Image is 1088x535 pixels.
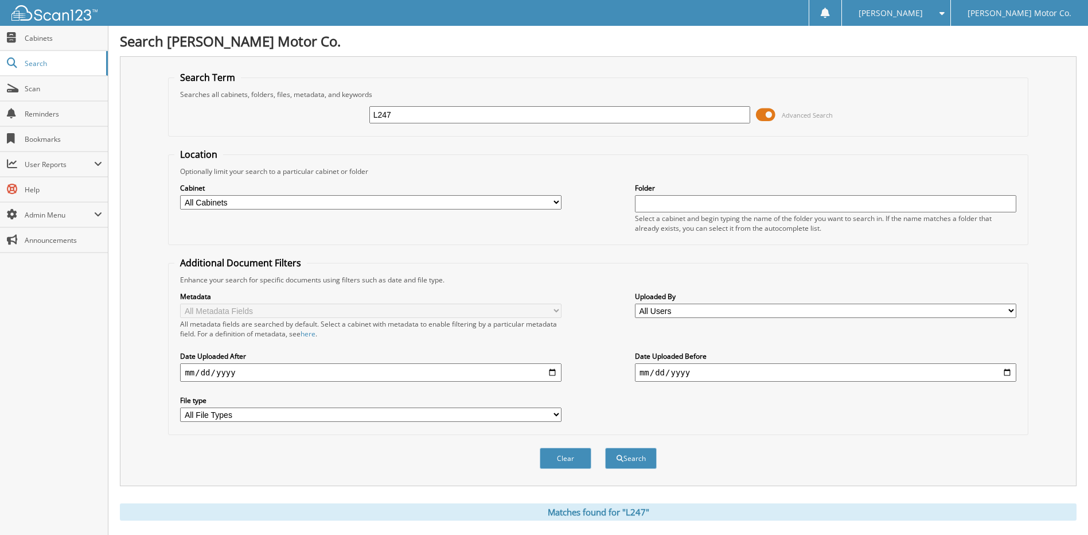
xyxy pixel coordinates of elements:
[25,84,102,94] span: Scan
[174,71,241,84] legend: Search Term
[180,292,561,301] label: Metadata
[782,111,833,119] span: Advanced Search
[174,257,307,269] legend: Additional Document Filters
[174,275,1021,285] div: Enhance your search for specific documents using filters such as date and file type.
[180,363,561,382] input: start
[540,448,591,469] button: Clear
[174,166,1021,176] div: Optionally limit your search to a particular cabinet or folder
[120,32,1077,51] h1: Search [PERSON_NAME] Motor Co.
[25,109,102,119] span: Reminders
[968,10,1071,17] span: [PERSON_NAME] Motor Co.
[25,210,94,220] span: Admin Menu
[25,33,102,43] span: Cabinets
[180,183,561,193] label: Cabinet
[635,183,1016,193] label: Folder
[174,90,1021,99] div: Searches all cabinets, folders, files, metadata, and keywords
[25,160,94,169] span: User Reports
[25,59,100,68] span: Search
[635,363,1016,382] input: end
[605,448,657,469] button: Search
[25,185,102,195] span: Help
[120,503,1077,521] div: Matches found for "L247"
[180,319,561,339] div: All metadata fields are searched by default. Select a cabinet with metadata to enable filtering b...
[25,235,102,245] span: Announcements
[635,214,1016,233] div: Select a cabinet and begin typing the name of the folder you want to search in. If the name match...
[301,329,315,339] a: here
[174,148,223,161] legend: Location
[180,396,561,405] label: File type
[11,5,98,21] img: scan123-logo-white.svg
[180,351,561,361] label: Date Uploaded After
[635,292,1016,301] label: Uploaded By
[25,134,102,144] span: Bookmarks
[859,10,923,17] span: [PERSON_NAME]
[635,351,1016,361] label: Date Uploaded Before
